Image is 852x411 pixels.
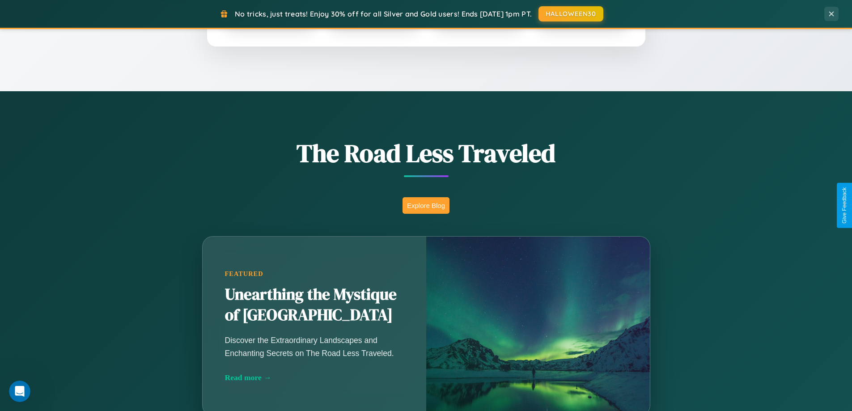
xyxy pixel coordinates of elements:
div: Featured [225,270,404,278]
iframe: Intercom live chat [9,381,30,402]
button: HALLOWEEN30 [538,6,603,21]
h1: The Road Less Traveled [158,136,695,170]
button: Explore Blog [403,197,449,214]
span: No tricks, just treats! Enjoy 30% off for all Silver and Gold users! Ends [DATE] 1pm PT. [235,9,532,18]
div: Give Feedback [841,187,848,224]
p: Discover the Extraordinary Landscapes and Enchanting Secrets on The Road Less Traveled. [225,334,404,359]
div: Read more → [225,373,404,382]
h2: Unearthing the Mystique of [GEOGRAPHIC_DATA] [225,284,404,326]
